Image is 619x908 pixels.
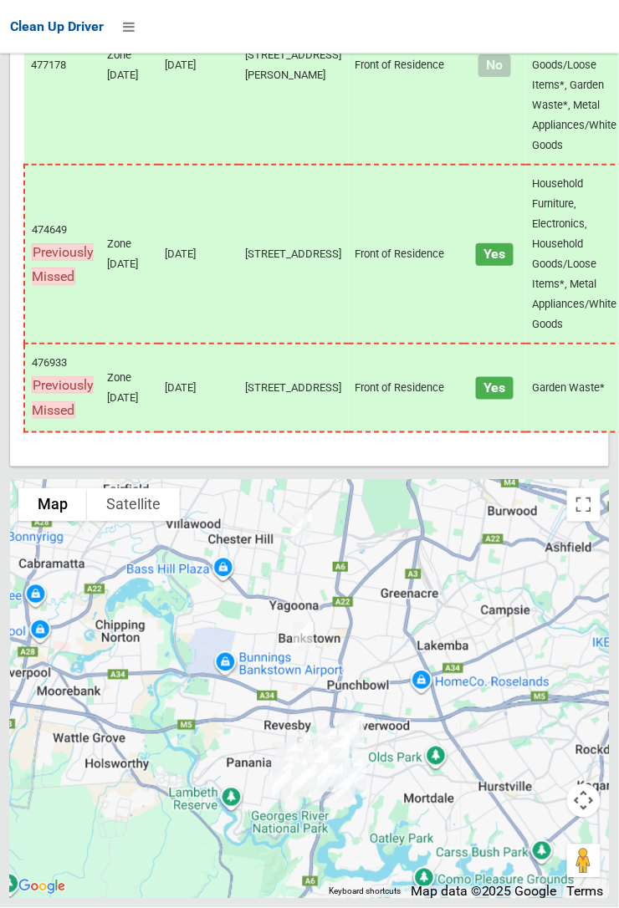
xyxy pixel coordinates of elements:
[340,760,373,802] div: 47 Villiers Road, PADSTOW HEIGHTS NSW 2211<br>Status : Collected<br><a href="/driver/booking/4779...
[567,844,601,878] button: Drag Pegman onto the map to open Street View
[478,54,511,77] span: No
[324,732,357,773] div: 33 Adelaide Road, PADSTOW NSW 2211<br>Status : Collected<br><a href="/driver/booking/475815/compl...
[274,754,308,796] div: 1 Sandakan Road, REVESBY HEIGHTS NSW 2212<br>Status : Collected<br><a href="/driver/booking/47802...
[320,722,353,763] div: 43 Orient Road, PADSTOW NSW 2211<br>Status : Collected<br><a href="/driver/booking/476779/complet...
[297,739,330,781] div: 92 Lang Street, PADSTOW NSW 2211<br>Status : Collected<br><a href="/driver/booking/477264/complet...
[291,758,325,800] div: 121 Sandakan Road, REVESBY HEIGHTS NSW 2212<br>Status : Collected<br><a href="/driver/booking/475...
[285,736,319,778] div: 75 Hydrae Street, REVESBY NSW 2212<br>Status : Collected<br><a href="/driver/booking/477019/compl...
[300,747,334,789] div: 7 Curzon Road, PADSTOW HEIGHTS NSW 2211<br>Status : Collected<br><a href="/driver/booking/478318/...
[307,735,340,777] div: 144 Alma Road, PADSTOW NSW 2211<br>Status : Collected<br><a href="/driver/booking/475452/complete...
[311,738,345,780] div: 5A Wyatt Avenue, PADSTOW NSW 2211<br>Status : Collected<br><a href="/driver/booking/477603/comple...
[567,784,601,818] button: Map camera controls
[471,381,519,395] h4: Oversized
[281,756,315,798] div: 42A Alamein Road, REVESBY HEIGHTS NSW 2212<br>Status : Collected<br><a href="/driver/booking/4772...
[24,344,100,431] td: 476933
[287,616,320,658] div: 86 Market Street, CONDELL PARK NSW 2200<br>Status : Collected<br><a href="/driver/booking/474649/...
[411,884,557,900] span: Map data ©2025 Google
[159,344,239,431] td: [DATE]
[324,753,357,795] div: 1/51 Clancy Street, PADSTOW HEIGHTS NSW 2211<br>Status : Collected<br><a href="/driver/booking/47...
[280,729,314,771] div: 58A Vega Street, REVESBY NSW 2212<br>Status : Collected<br><a href="/driver/booking/474869/comple...
[337,711,371,752] div: 11 Trevone Street, PADSTOW NSW 2211<br>Status : Collected<br><a href="/driver/booking/477748/comp...
[87,488,180,522] button: Show satellite imagery
[264,750,298,792] div: 31 Stretham Avenue, PICNIC POINT NSW 2213<br>Status : Collected<br><a href="/driver/booking/47798...
[239,344,349,431] td: [STREET_ADDRESS]
[336,753,370,795] div: 8a Clancy Street, PADSTOW HEIGHTS NSW 2211<br>Status : Collected<br><a href="/driver/booking/4783...
[273,737,306,779] div: 1 Lochinvar Road, REVESBY NSW 2212<br>Status : Collected<br><a href="/driver/booking/477504/compl...
[18,488,87,522] button: Show street map
[310,724,344,766] div: 84 Windsor Road, PADSTOW NSW 2211<br>Status : Collected<br><a href="/driver/booking/477454/comple...
[329,886,401,898] button: Keyboard shortcuts
[332,712,366,753] div: 40 Ryan Road, PADSTOW NSW 2211<br>Status : Collected<br><a href="/driver/booking/477053/complete"...
[269,737,303,778] div: 17 Lochinvar Road, REVESBY NSW 2212<br>Status : Collected<br><a href="/driver/booking/476822/comp...
[299,746,332,788] div: 18 Curzon Road, PADSTOW HEIGHTS NSW 2211<br>Status : Collected<br><a href="/driver/booking/477625...
[333,707,366,748] div: 70 Davies Road, PADSTOW NSW 2211<br>Status : AssignedToRoute<br><a href="/driver/booking/476236/c...
[100,344,159,431] td: Zone [DATE]
[10,18,104,34] span: Clean Up Driver
[567,884,604,900] a: Terms
[349,165,464,344] td: Front of Residence
[323,729,356,771] div: 28A Adelaide Road, PADSTOW NSW 2211<br>Status : Collected<br><a href="/driver/booking/477286/comp...
[274,745,307,787] div: 310 The River Road, PICNIC POINT NSW 2213<br>Status : Collected<br><a href="/driver/booking/47775...
[331,720,365,762] div: 1C Burley Road, PADSTOW NSW 2211<br>Status : Collected<br><a href="/driver/booking/477178/complet...
[471,59,519,73] h4: Normal sized
[266,756,299,798] div: 72 Thomas Street, PICNIC POINT NSW 2213<br>Status : Collected<br><a href="/driver/booking/477152/...
[306,732,340,773] div: 125 Faraday Road, PADSTOW NSW 2211<br>Status : Collected<br><a href="/driver/booking/477448/compl...
[338,707,371,749] div: 6 Meager Avenue, PADSTOW NSW 2211<br>Status : Collected<br><a href="/driver/booking/477307/comple...
[10,14,104,39] a: Clean Up Driver
[284,763,318,804] div: 68 Alamein Road, REVESBY HEIGHTS NSW 2212<br>Status : Collected<br><a href="/driver/booking/47494...
[349,344,464,431] td: Front of Residence
[100,165,159,344] td: Zone [DATE]
[14,876,69,898] a: Click to see this area on Google Maps
[24,165,100,344] td: 474649
[302,757,335,798] div: 33 Clair Crescent, PADSTOW HEIGHTS NSW 2211<br>Status : Collected<br><a href="/driver/booking/477...
[476,243,514,266] span: Yes
[285,507,319,548] div: 9 Hill Road, BIRRONG NSW 2143<br>Status : Collected<br><a href="/driver/booking/476933/complete">...
[284,729,317,771] div: 14C Mars Street, REVESBY NSW 2212<br>Status : Collected<br><a href="/driver/booking/466856/comple...
[14,876,69,898] img: Google
[325,752,358,793] div: 48 Clancy Street, PADSTOW HEIGHTS NSW 2211<br>Status : Collected<br><a href="/driver/booking/4763...
[471,247,519,262] h4: Oversized
[329,768,362,809] div: 1/34 Churchill Road, PADSTOW HEIGHTS NSW 2211<br>Status : Collected<br><a href="/driver/booking/4...
[272,748,305,790] div: 20 Bardo Circuit, REVESBY HEIGHTS NSW 2212<br>Status : Collected<br><a href="/driver/booking/4764...
[32,376,94,419] span: Previously Missed
[312,737,345,778] div: 115 Alma Road, PADSTOW NSW 2211<br>Status : IssuesWithCollection<br><a href="/driver/booking/4768...
[32,243,94,286] span: Previously Missed
[286,745,320,787] div: 102A Centaur Street, REVESBY NSW 2212<br>Status : Collected<br><a href="/driver/booking/477809/co...
[310,722,344,764] div: 85 Faraday Road, PADSTOW NSW 2211<br>Status : Collected<br><a href="/driver/booking/473342/comple...
[309,758,342,799] div: 4 Jasmine Avenue, PADSTOW HEIGHTS NSW 2211<br>Status : Collected<br><a href="/driver/booking/4781...
[159,165,239,344] td: [DATE]
[239,165,349,344] td: [STREET_ADDRESS]
[295,727,329,768] div: 27 Virginius Street, PADSTOW NSW 2211<br>Status : Collected<br><a href="/driver/booking/473280/co...
[265,764,299,806] div: 9 Glyn Avenue, PICNIC POINT NSW 2213<br>Status : Collected<br><a href="/driver/booking/476429/com...
[267,757,300,798] div: 4 Graham Place, PICNIC POINT NSW 2213<br>Status : Collected<br><a href="/driver/booking/477126/co...
[567,488,601,522] button: Toggle fullscreen view
[288,747,321,788] div: 105A Centaur Street, REVESBY NSW 2212<br>Status : Collected<br><a href="/driver/booking/477870/co...
[320,733,353,775] div: 5 Helga Avenue, PADSTOW NSW 2211<br>Status : Collected<br><a href="/driver/booking/476397/complet...
[476,377,514,400] span: Yes
[322,742,356,783] div: 12 Berrima Avenue, PADSTOW NSW 2211<br>Status : Collected<br><a href="/driver/booking/475506/comp...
